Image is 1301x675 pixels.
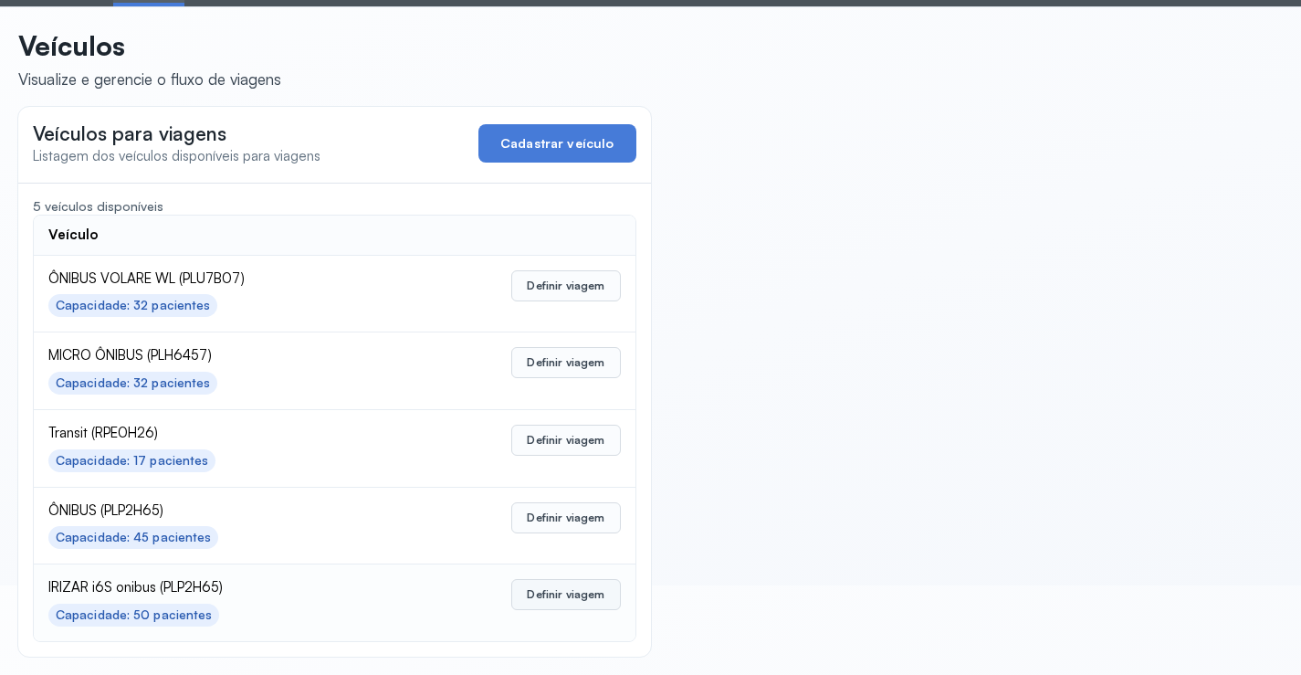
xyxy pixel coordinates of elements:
button: Definir viagem [511,502,620,533]
div: Visualize e gerencie o fluxo de viagens [18,69,281,89]
div: Capacidade: 45 pacientes [56,530,211,545]
p: Veículos [18,29,281,62]
span: MICRO ÔNIBUS (PLH6457) [48,347,393,364]
span: ÔNIBUS (PLP2H65) [48,502,393,520]
button: Cadastrar veículo [478,124,636,163]
div: Capacidade: 32 pacientes [56,298,210,313]
span: Listagem dos veículos disponíveis para viagens [33,147,320,164]
span: IRIZAR i6S onibus (PLP2H65) [48,579,393,596]
div: Capacidade: 17 pacientes [56,453,208,469]
button: Definir viagem [511,579,620,610]
div: Veículo [48,227,99,244]
span: ÔNIBUS VOLARE WL (PLU7B07) [48,270,393,288]
div: Capacidade: 50 pacientes [56,607,212,623]
span: Transit (RPE0H26) [48,425,393,442]
span: Veículos para viagens [33,121,226,145]
button: Definir viagem [511,425,620,456]
button: Definir viagem [511,270,620,301]
div: 5 veículos disponíveis [33,198,636,215]
div: Capacidade: 32 pacientes [56,375,210,391]
button: Definir viagem [511,347,620,378]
